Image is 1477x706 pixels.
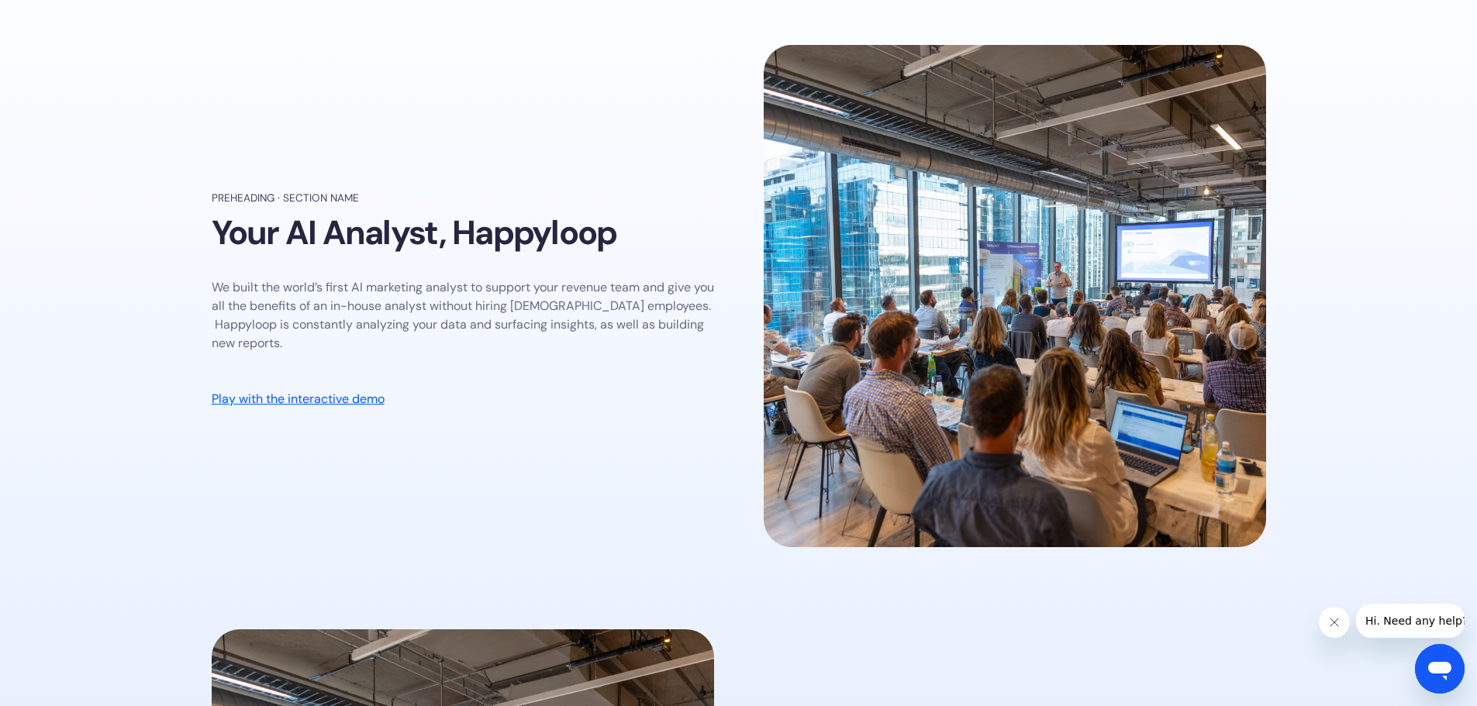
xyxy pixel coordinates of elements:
[212,278,714,353] p: We built the world’s first AI marketing analyst to support your revenue team and give you all the...
[1319,607,1350,638] iframe: Close message
[1356,604,1465,638] iframe: Message from company
[212,191,359,206] div: Preheading · Section name
[212,390,385,408] a: Play with the interactive demo
[1415,644,1465,694] iframe: Button to launch messaging window
[9,11,112,23] span: Hi. Need any help?
[212,213,617,253] h2: Your AI Analyst, Happyloop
